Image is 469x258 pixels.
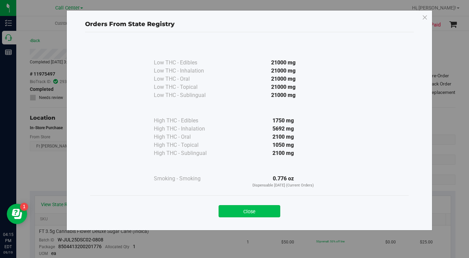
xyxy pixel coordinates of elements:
div: 2100 mg [222,149,345,157]
div: 21000 mg [222,75,345,83]
div: Low THC - Inhalation [154,67,222,75]
div: 0.776 oz [222,175,345,188]
p: Dispensable [DATE] (Current Orders) [222,183,345,188]
div: High THC - Inhalation [154,125,222,133]
div: High THC - Edibles [154,117,222,125]
div: Smoking - Smoking [154,175,222,183]
div: High THC - Oral [154,133,222,141]
div: Low THC - Sublingual [154,91,222,99]
iframe: Resource center [7,204,27,224]
div: Low THC - Topical [154,83,222,91]
iframe: Resource center unread badge [20,203,28,211]
div: 21000 mg [222,59,345,67]
div: 21000 mg [222,67,345,75]
div: Low THC - Oral [154,75,222,83]
button: Close [219,205,280,217]
div: 1050 mg [222,141,345,149]
div: Low THC - Edibles [154,59,222,67]
div: High THC - Topical [154,141,222,149]
div: 1750 mg [222,117,345,125]
div: 21000 mg [222,91,345,99]
div: High THC - Sublingual [154,149,222,157]
span: Orders From State Registry [85,20,175,28]
div: 21000 mg [222,83,345,91]
div: 5692 mg [222,125,345,133]
div: 2100 mg [222,133,345,141]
